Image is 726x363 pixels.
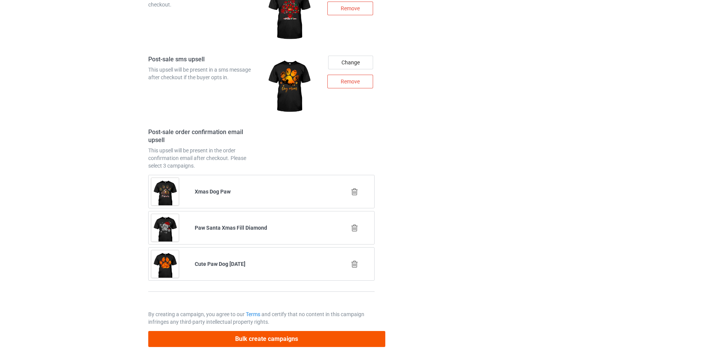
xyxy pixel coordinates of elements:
b: Cute Paw Dog [DATE] [195,261,245,267]
h4: Post-sale order confirmation email upsell [148,128,259,144]
img: regular.jpg [264,56,314,118]
div: Remove [327,75,373,88]
div: Change [328,56,373,69]
button: Bulk create campaigns [148,331,385,347]
div: This upsell will be present in a sms message after checkout if the buyer opts in. [148,66,259,81]
a: Terms [246,311,260,317]
h4: Post-sale sms upsell [148,56,259,64]
p: By creating a campaign, you agree to our and certify that no content in this campaign infringes a... [148,310,375,326]
div: Remove [327,2,373,15]
b: Xmas Dog Paw [195,189,231,195]
div: This upsell will be present in the order confirmation email after checkout. Please select 3 campa... [148,147,259,170]
b: Paw Santa Xmas Fill Diamond [195,225,267,231]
